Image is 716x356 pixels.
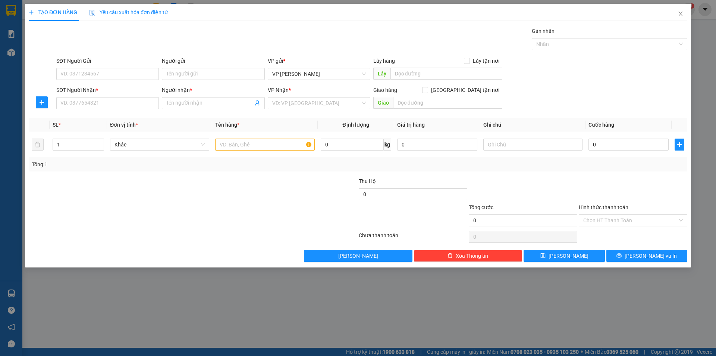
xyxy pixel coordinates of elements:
input: VD: Bàn, Ghế [215,139,314,151]
span: printer [616,253,622,259]
div: Người nhận [162,86,264,94]
span: Tên hàng [215,122,239,128]
span: close [678,11,684,17]
button: Close [670,4,691,25]
span: save [540,253,546,259]
span: SL [53,122,59,128]
span: VP Nhận [268,87,289,93]
button: plus [36,96,48,108]
span: Đơn vị tính [110,122,138,128]
span: Giao hàng [373,87,397,93]
span: plus [675,142,684,148]
input: Dọc đường [390,68,502,80]
span: Lấy [373,68,390,80]
button: save[PERSON_NAME] [524,250,604,262]
span: Giao [373,97,393,109]
button: plus [675,139,684,151]
span: [PERSON_NAME] [549,252,588,260]
img: icon [89,10,95,16]
span: [GEOGRAPHIC_DATA] tận nơi [428,86,502,94]
div: Chưa thanh toán [358,231,468,244]
span: kg [384,139,391,151]
div: Tổng: 1 [32,160,276,168]
span: Lấy hàng [373,58,395,64]
span: plus [29,10,34,15]
input: 0 [397,139,477,151]
span: [PERSON_NAME] và In [625,252,677,260]
button: printer[PERSON_NAME] và In [606,250,687,262]
span: [PERSON_NAME] [338,252,378,260]
input: Ghi Chú [483,139,582,151]
span: plus [36,99,47,105]
div: VP gửi [268,57,370,65]
div: Người gửi [162,57,264,65]
span: user-add [254,100,260,106]
span: Cước hàng [588,122,614,128]
button: [PERSON_NAME] [304,250,412,262]
th: Ghi chú [480,118,585,132]
span: delete [447,253,453,259]
label: Gán nhãn [532,28,555,34]
span: Định lượng [343,122,369,128]
span: Lấy tận nơi [470,57,502,65]
span: Giá trị hàng [397,122,425,128]
span: Thu Hộ [359,178,376,184]
div: SĐT Người Nhận [56,86,159,94]
label: Hình thức thanh toán [579,204,628,210]
button: delete [32,139,44,151]
span: Tổng cước [469,204,493,210]
input: Dọc đường [393,97,502,109]
span: Khác [114,139,205,150]
span: Yêu cầu xuất hóa đơn điện tử [89,9,168,15]
span: TẠO ĐƠN HÀNG [29,9,77,15]
div: SĐT Người Gửi [56,57,159,65]
button: deleteXóa Thông tin [414,250,522,262]
span: VP Gành Hào [272,68,366,80]
span: Xóa Thông tin [456,252,488,260]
